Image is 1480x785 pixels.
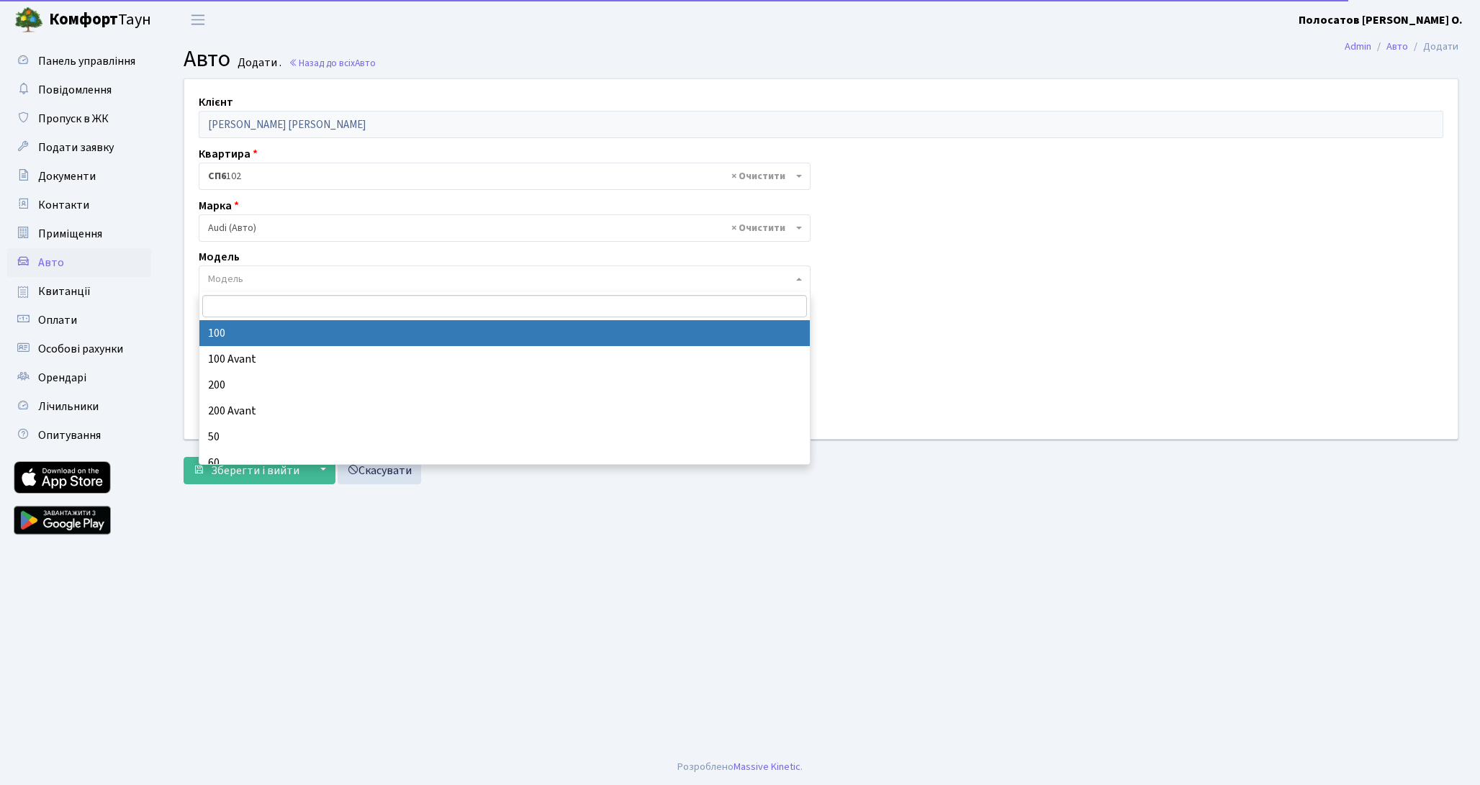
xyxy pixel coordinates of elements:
li: 50 [199,424,810,450]
a: Контакти [7,191,151,219]
button: Переключити навігацію [180,8,216,32]
span: Видалити всі елементи [731,169,785,183]
li: Додати [1408,39,1458,55]
a: Панель управління [7,47,151,76]
span: <b>СП6</b>&nbsp;&nbsp;&nbsp;102 [199,163,811,190]
label: Клієнт [199,94,233,111]
span: Пропуск в ЖК [38,111,109,127]
div: Розроблено . [677,759,803,775]
a: Admin [1345,39,1371,54]
span: <b>СП6</b>&nbsp;&nbsp;&nbsp;102 [208,169,793,183]
a: Особові рахунки [7,335,151,363]
span: Контакти [38,197,89,213]
a: Назад до всіхАвто [289,56,376,70]
span: Audi (Авто) [199,214,811,242]
a: Авто [7,248,151,277]
li: 100 Avant [199,346,810,372]
span: Авто [184,42,230,76]
span: Квитанції [38,283,91,299]
span: Панель управління [38,53,135,69]
li: 200 Avant [199,398,810,424]
a: Документи [7,162,151,191]
label: Модель [199,248,240,266]
span: Лічильники [38,399,99,414]
span: Приміщення [38,226,102,242]
li: 60 [199,450,810,476]
span: Видалити всі елементи [731,221,785,235]
span: Авто [355,56,376,70]
a: Авто [1386,39,1408,54]
button: Зберегти і вийти [184,457,309,484]
nav: breadcrumb [1323,32,1480,62]
a: Повідомлення [7,76,151,104]
b: СП6 [208,169,226,183]
a: Опитування [7,421,151,450]
span: Подати заявку [38,140,114,155]
a: Скасувати [338,457,421,484]
small: Додати . [235,56,281,70]
img: logo.png [14,6,43,35]
span: Оплати [38,312,77,328]
span: Модель [208,272,243,286]
label: Марка [199,197,239,214]
span: Зберегти і вийти [211,463,299,478]
a: Лічильники [7,392,151,421]
a: Квитанції [7,277,151,306]
b: Полосатов [PERSON_NAME] О. [1299,12,1463,28]
span: Audi (Авто) [208,221,793,235]
span: Авто [38,255,64,271]
li: 200 [199,372,810,398]
span: Повідомлення [38,82,112,98]
span: Документи [38,168,96,184]
a: Приміщення [7,219,151,248]
li: 100 [199,320,810,346]
b: Комфорт [49,8,118,31]
span: Таун [49,8,151,32]
a: Оплати [7,306,151,335]
a: Пропуск в ЖК [7,104,151,133]
span: Орендарі [38,370,86,386]
span: Опитування [38,427,101,443]
a: Полосатов [PERSON_NAME] О. [1299,12,1463,29]
a: Подати заявку [7,133,151,162]
label: Квартира [199,145,258,163]
span: Особові рахунки [38,341,123,357]
a: Massive Kinetic [734,759,800,774]
a: Орендарі [7,363,151,392]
